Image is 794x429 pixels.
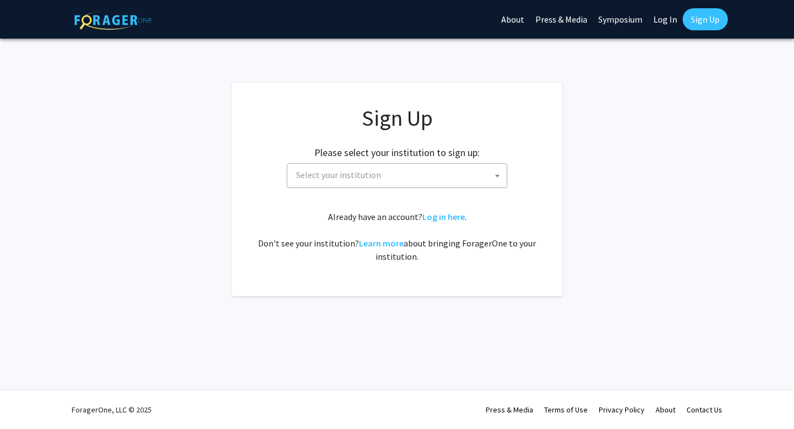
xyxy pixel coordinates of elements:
[292,164,507,186] span: Select your institution
[287,163,507,188] span: Select your institution
[486,405,533,415] a: Press & Media
[656,405,675,415] a: About
[296,169,381,180] span: Select your institution
[686,405,722,415] a: Contact Us
[254,105,540,131] h1: Sign Up
[599,405,645,415] a: Privacy Policy
[74,10,152,30] img: ForagerOne Logo
[254,210,540,263] div: Already have an account? . Don't see your institution? about bringing ForagerOne to your institut...
[683,8,728,30] a: Sign Up
[359,238,404,249] a: Learn more about bringing ForagerOne to your institution
[72,390,152,429] div: ForagerOne, LLC © 2025
[422,211,465,222] a: Log in here
[544,405,588,415] a: Terms of Use
[314,147,480,159] h2: Please select your institution to sign up:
